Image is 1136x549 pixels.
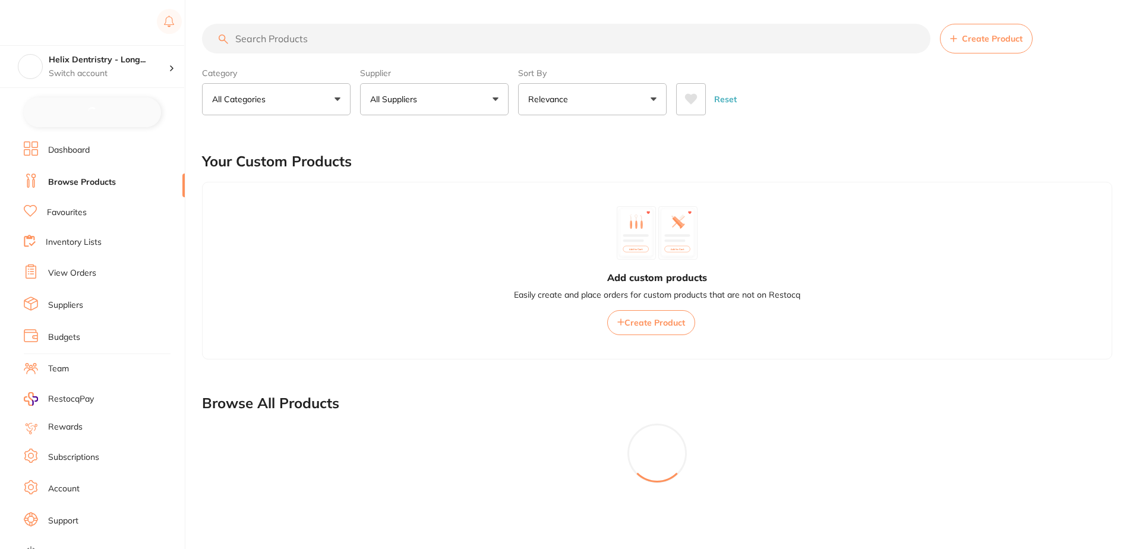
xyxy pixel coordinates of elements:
[24,392,94,406] a: RestocqPay
[658,206,698,260] img: custom_product_2
[24,9,100,36] a: Restocq Logo
[711,83,740,115] button: Reset
[360,68,509,78] label: Supplier
[514,289,800,301] p: Easily create and place orders for custom products that are not on Restocq
[49,54,169,66] h4: Helix Dentristry - Long Jetty
[202,24,930,53] input: Search Products
[940,24,1033,53] button: Create Product
[624,317,685,328] span: Create Product
[48,363,69,375] a: Team
[528,93,573,105] p: Relevance
[360,83,509,115] button: All Suppliers
[48,267,96,279] a: View Orders
[48,421,83,433] a: Rewards
[370,93,422,105] p: All Suppliers
[47,207,87,219] a: Favourites
[48,452,99,463] a: Subscriptions
[607,310,695,335] button: Create Product
[202,395,339,412] h2: Browse All Products
[518,68,667,78] label: Sort By
[202,153,352,170] h2: Your Custom Products
[48,144,90,156] a: Dashboard
[617,206,656,260] img: custom_product_1
[18,55,42,78] img: Helix Dentristry - Long Jetty
[24,392,38,406] img: RestocqPay
[48,483,80,495] a: Account
[607,271,707,284] h3: Add custom products
[48,393,94,405] span: RestocqPay
[48,332,80,343] a: Budgets
[48,515,78,527] a: Support
[202,68,351,78] label: Category
[202,83,351,115] button: All Categories
[46,236,102,248] a: Inventory Lists
[48,176,116,188] a: Browse Products
[212,93,270,105] p: All Categories
[518,83,667,115] button: Relevance
[962,34,1023,43] span: Create Product
[49,68,169,80] p: Switch account
[48,299,83,311] a: Suppliers
[24,15,100,30] img: Restocq Logo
